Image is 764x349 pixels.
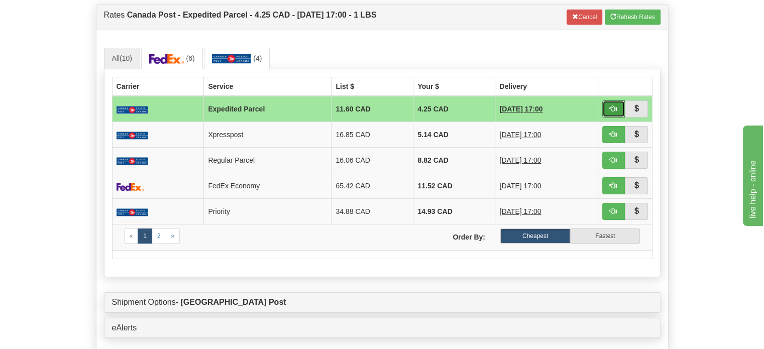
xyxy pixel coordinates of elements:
[186,54,195,62] span: (6)
[382,228,493,242] label: Order By:
[500,228,570,244] label: Cheapest
[495,148,598,173] td: 3 Days
[495,96,598,122] td: 1 Day
[204,173,332,199] td: FedEx Economy
[332,96,413,122] td: 11.60 CAD
[495,122,598,148] td: 1 Day
[152,228,166,244] a: 2
[499,182,541,190] span: [DATE] 17:00
[253,54,262,62] span: (4)
[138,228,152,244] a: 1
[104,48,140,69] a: All
[413,122,495,148] td: 5.14 CAD
[149,54,184,64] img: FedEx Express®
[212,54,252,64] img: Canada Post
[413,148,495,173] td: 8.82 CAD
[570,228,640,244] label: Fastest
[204,96,332,122] td: Expedited Parcel
[741,123,763,225] iframe: chat widget
[117,183,145,191] img: FedEx.png
[605,10,661,25] button: Refresh Rates
[104,10,661,25] div: Rates
[117,106,148,114] img: Canada_post.png
[413,77,495,96] th: Your $
[166,228,180,244] a: Next
[332,148,413,173] td: 16.06 CAD
[204,199,332,224] td: Priority
[332,77,413,96] th: List $
[204,77,332,96] th: Service
[567,10,602,25] button: Cancel
[413,173,495,199] td: 11.52 CAD
[499,105,542,113] span: [DATE] 17:00
[124,228,139,244] a: Previous
[413,96,495,122] td: 4.25 CAD
[332,122,413,148] td: 16.85 CAD
[8,6,93,18] div: live help - online
[332,173,413,199] td: 65.42 CAD
[204,148,332,173] td: Regular Parcel
[176,298,286,306] strong: - [GEOGRAPHIC_DATA] Post
[117,157,148,165] img: Canada_post.png
[112,77,204,96] th: Carrier
[117,208,148,216] img: Canada_post.png
[204,122,332,148] td: Xpresspost
[499,131,541,139] span: [DATE] 17:00
[127,10,377,21] label: Canada Post - Expedited Parcel - 4.25 CAD - [DATE] 17:00 - 1 LBS
[120,54,132,62] span: (10)
[332,199,413,224] td: 34.88 CAD
[117,132,148,140] img: Canada_post.png
[171,232,175,240] span: »
[413,199,495,224] td: 14.93 CAD
[495,77,598,96] th: Delivery
[499,156,541,164] span: [DATE] 17:00
[495,199,598,224] td: 1 Day
[112,298,286,306] a: Shipment Options- [GEOGRAPHIC_DATA] Post
[130,232,133,240] span: «
[112,323,652,332] a: eAlerts
[499,207,541,215] span: [DATE] 17:00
